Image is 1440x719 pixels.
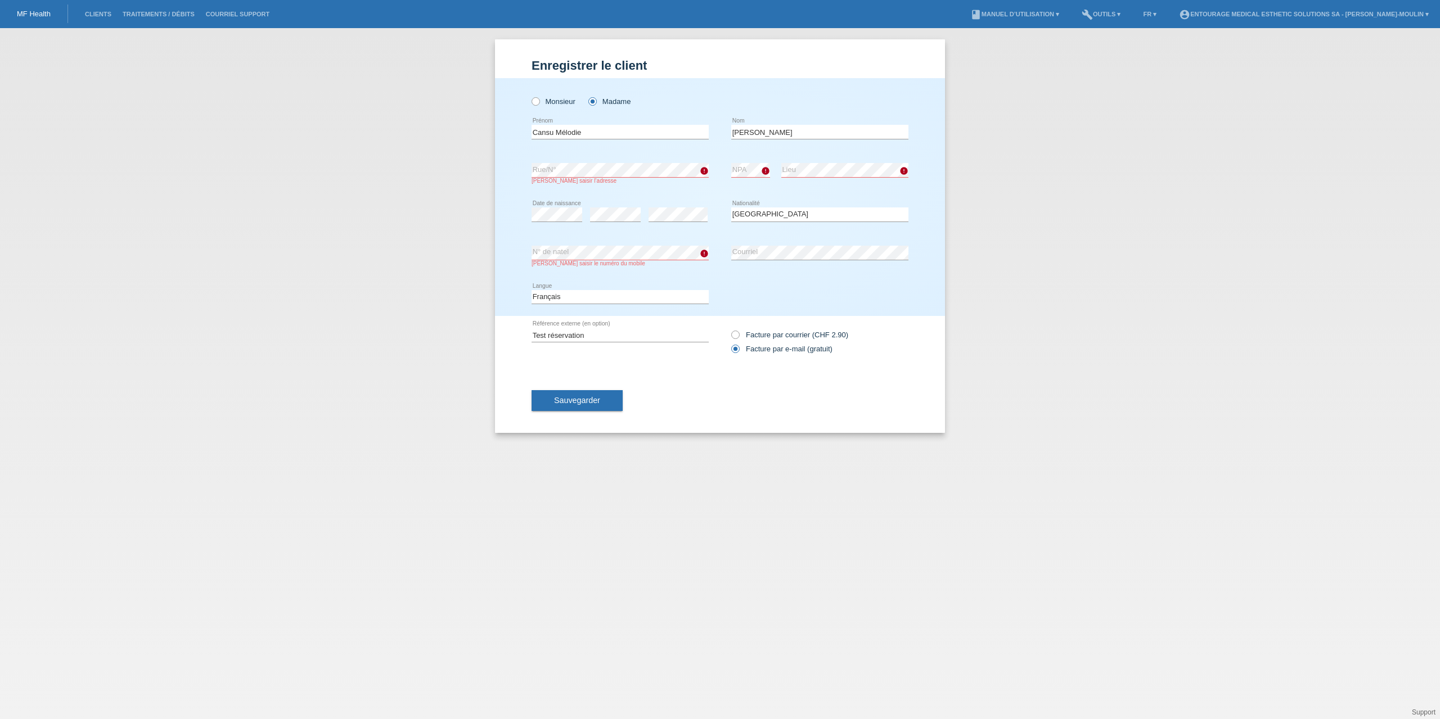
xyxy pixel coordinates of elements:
[532,178,709,184] div: [PERSON_NAME] saisir l’adresse
[700,249,709,258] i: error
[1076,11,1126,17] a: buildOutils ▾
[731,345,832,353] label: Facture par e-mail (gratuit)
[532,97,575,106] label: Monsieur
[588,97,596,105] input: Madame
[532,390,623,411] button: Sauvegarder
[117,11,200,17] a: Traitements / débits
[1137,11,1162,17] a: FR ▾
[532,97,539,105] input: Monsieur
[965,11,1065,17] a: bookManuel d’utilisation ▾
[731,331,739,345] input: Facture par courrier (CHF 2.90)
[700,166,709,175] i: error
[532,260,709,266] div: [PERSON_NAME] saisir le numéro du mobile
[1179,9,1190,20] i: account_circle
[17,10,51,18] a: MF Health
[1412,708,1435,716] a: Support
[761,166,770,175] i: error
[588,97,631,106] label: Madame
[1082,9,1093,20] i: build
[731,331,848,339] label: Facture par courrier (CHF 2.90)
[200,11,275,17] a: Courriel Support
[731,345,739,359] input: Facture par e-mail (gratuit)
[532,58,908,73] h1: Enregistrer le client
[1173,11,1434,17] a: account_circleENTOURAGE Medical Esthetic Solutions SA - [PERSON_NAME]-Moulin ▾
[899,166,908,175] i: error
[554,396,600,405] span: Sauvegarder
[79,11,117,17] a: Clients
[970,9,982,20] i: book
